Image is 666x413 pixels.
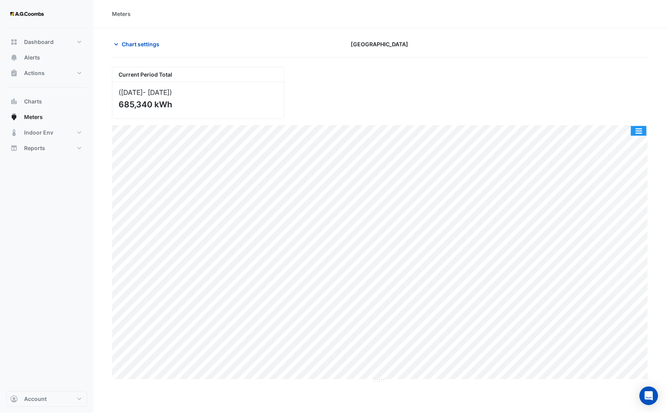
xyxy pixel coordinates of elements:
span: Chart settings [122,40,159,48]
button: Alerts [6,50,87,65]
img: Company Logo [9,6,44,22]
div: ([DATE] ) [119,88,278,96]
button: Charts [6,94,87,109]
span: Reports [24,144,45,152]
button: Chart settings [112,37,164,51]
app-icon: Reports [10,144,18,152]
app-icon: Alerts [10,54,18,61]
div: Open Intercom Messenger [640,387,658,405]
app-icon: Charts [10,98,18,105]
span: Dashboard [24,38,54,46]
span: - [DATE] [143,88,170,96]
span: Alerts [24,54,40,61]
app-icon: Actions [10,69,18,77]
span: Account [24,395,47,403]
span: [GEOGRAPHIC_DATA] [351,40,409,48]
div: Meters [112,10,131,18]
app-icon: Indoor Env [10,129,18,136]
button: Meters [6,109,87,125]
button: More Options [631,126,647,136]
button: Indoor Env [6,125,87,140]
span: Charts [24,98,42,105]
app-icon: Dashboard [10,38,18,46]
span: Indoor Env [24,129,53,136]
span: Meters [24,113,43,121]
button: Reports [6,140,87,156]
div: Current Period Total [112,67,284,82]
div: 685,340 kWh [119,100,276,109]
button: Account [6,391,87,407]
button: Actions [6,65,87,81]
button: Dashboard [6,34,87,50]
app-icon: Meters [10,113,18,121]
span: Actions [24,69,45,77]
